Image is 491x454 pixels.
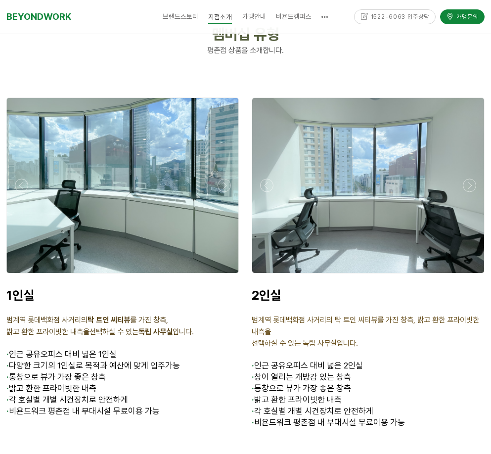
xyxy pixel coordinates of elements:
span: 각 호실별 개별 시건장치로 안전하게 [6,395,128,405]
span: 선택하실 수 있는 독립 사무실입니다. [252,338,358,348]
a: 지점소개 [203,6,237,28]
span: 비욘드워크 평촌점 내 부대시설 무료이용 가능 [6,406,160,416]
a: 가맹문의 [440,8,485,23]
span: 선택하실 수 있는 입니다. [89,327,194,336]
span: 브랜드스토리 [163,12,198,20]
span: 1인실 [6,288,34,303]
span: 범계역 롯데백화점 사거리의 를 가진 창측, [6,315,168,324]
strong: · [6,395,9,405]
span: 가맹문의 [454,11,478,20]
span: 밝고 환한 프라이빗한 내측을 [6,327,89,336]
span: 밝고 환한 프라이빗한 내측 [252,395,342,405]
strong: · [6,372,9,382]
span: 통창으로 뷰가 가장 좋은 창측 [6,372,106,382]
strong: · [252,395,254,405]
span: 비욘드워크 평촌점 내 부대시설 무료이용 가능 [252,417,405,427]
strong: · [6,383,9,393]
span: 2인실 [252,288,281,303]
span: 평촌점 상품을 소개합니다. [207,45,284,55]
a: 비욘드캠퍼스 [271,6,316,28]
span: 인근 공유오피스 대비 넓은 1인실 [9,349,117,359]
strong: · [252,372,254,382]
strong: · [252,417,254,427]
strong: 독립 사무실 [138,327,173,336]
strong: · [6,406,9,416]
span: · [252,361,254,370]
strong: 탁 트인 씨티뷰 [88,315,130,324]
strong: · [6,361,9,370]
span: 통창으로 뷰가 가장 좋은 창측 [252,383,351,393]
span: 다양한 크기의 1인실로 목적과 예산에 맞게 입주가능 [6,361,180,370]
span: 비욘드캠퍼스 [276,12,312,20]
a: 브랜드스토리 [158,6,203,28]
span: 가맹안내 [242,12,266,20]
span: 인근 공유오피스 대비 넓은 2인실 [254,361,363,370]
span: 창이 열리는 개방감 있는 창측 [252,372,351,382]
span: 밝고 환한 프라이빗한 내측 [6,383,96,393]
a: BEYONDWORK [6,9,71,25]
strong: · [252,406,254,416]
strong: · [252,383,254,393]
span: 범계역 롯데백화점 사거리의 탁 트인 씨티뷰를 가진 창측, 밝고 환한 프라이빗한 내측을 [252,315,479,336]
span: 각 호실별 개별 시건장치로 안전하게 [252,406,373,416]
span: · [6,349,9,359]
span: 지점소개 [208,10,232,24]
a: 가맹안내 [237,6,270,28]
